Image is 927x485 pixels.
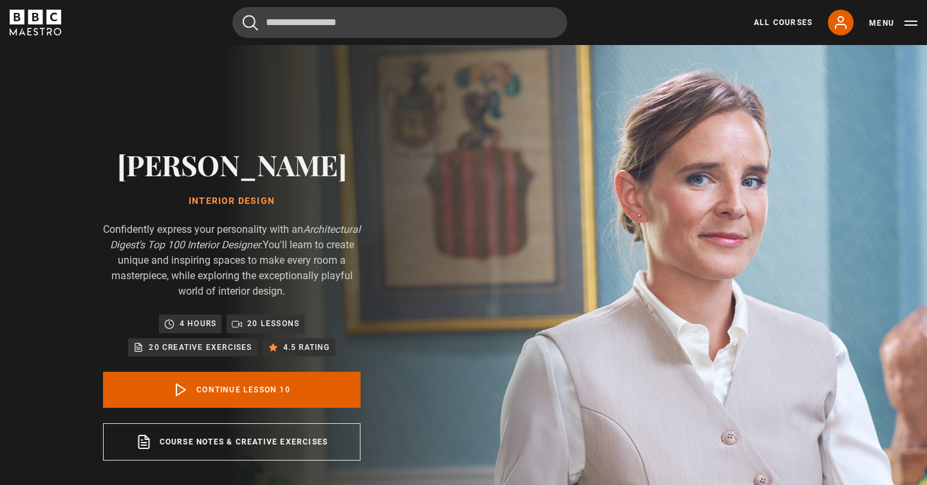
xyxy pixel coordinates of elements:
h2: [PERSON_NAME] [103,148,360,181]
a: Continue lesson 10 [103,372,360,408]
p: 4 hours [180,317,216,330]
p: 20 lessons [247,317,299,330]
a: Course notes & creative exercises [103,423,360,461]
p: 20 creative exercises [149,341,252,354]
svg: BBC Maestro [10,10,61,35]
a: All Courses [754,17,812,28]
p: 4.5 rating [283,341,330,354]
p: Confidently express your personality with an You'll learn to create unique and inspiring spaces t... [103,222,360,299]
button: Submit the search query [243,15,258,31]
button: Toggle navigation [869,17,917,30]
input: Search [232,7,567,38]
h1: Interior Design [103,196,360,206]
